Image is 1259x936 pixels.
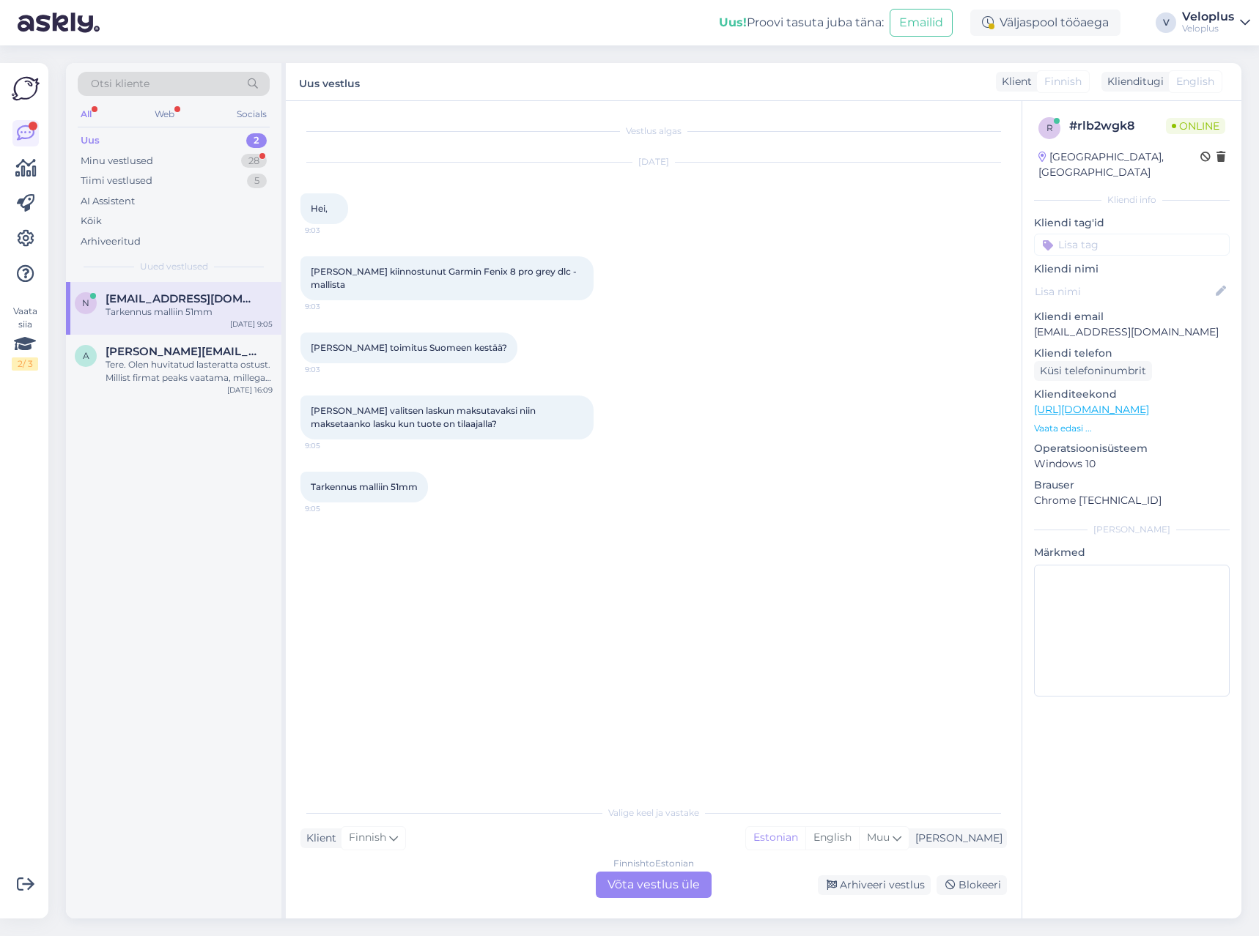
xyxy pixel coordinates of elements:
span: 9:05 [305,503,360,514]
div: Tiimi vestlused [81,174,152,188]
div: Klient [300,831,336,846]
span: Otsi kliente [91,76,149,92]
span: [PERSON_NAME] toimitus Suomeen kestää? [311,342,507,353]
input: Lisa tag [1034,234,1230,256]
div: 5 [247,174,267,188]
p: Chrome [TECHNICAL_ID] [1034,493,1230,508]
div: Tere. Olen huvitatud lasteratta ostust. Millist firmat peaks vaatama, millega võistlustel suurem ... [106,358,273,385]
span: r [1046,122,1053,133]
img: Askly Logo [12,75,40,103]
div: English [805,827,859,849]
span: 9:03 [305,364,360,375]
div: Tarkennus malliin 51mm [106,305,273,319]
p: Operatsioonisüsteem [1034,441,1230,456]
span: Finnish [349,830,386,846]
p: Vaata edasi ... [1034,422,1230,435]
div: Vaata siia [12,305,38,371]
div: Uus [81,133,100,148]
div: 2 / 3 [12,357,38,371]
div: 2 [246,133,267,148]
span: anna@gmail.com [106,345,258,358]
span: n [82,297,89,308]
div: Socials [234,105,270,124]
input: Lisa nimi [1035,283,1213,300]
div: Valige keel ja vastake [300,806,1007,820]
div: All [78,105,95,124]
div: Klient [996,74,1032,89]
div: Finnish to Estonian [613,857,694,870]
p: Kliendi tag'id [1034,215,1230,231]
p: Windows 10 [1034,456,1230,472]
span: [PERSON_NAME] valitsen laskun maksutavaksi niin maksetaanko lasku kun tuote on tilaajalla? [311,405,538,429]
div: Klienditugi [1101,74,1164,89]
div: Arhiveeritud [81,234,141,249]
span: [PERSON_NAME] kiinnostunut Garmin Fenix 8 pro grey dlc -mallista [311,266,577,290]
p: [EMAIL_ADDRESS][DOMAIN_NAME] [1034,324,1230,340]
label: Uus vestlus [299,72,360,92]
span: Hei, [311,203,328,214]
span: 9:03 [305,225,360,236]
a: VeloplusVeloplus [1182,11,1250,34]
p: Brauser [1034,478,1230,493]
span: Tarkennus malliin 51mm [311,481,418,492]
div: [DATE] [300,155,1007,168]
div: [DATE] 16:09 [227,385,273,395]
span: Finnish [1044,74,1082,89]
span: Muu [867,831,890,844]
div: Estonian [746,827,805,849]
div: Vestlus algas [300,125,1007,138]
a: [URL][DOMAIN_NAME] [1034,403,1149,416]
div: # rlb2wgk8 [1069,117,1166,135]
div: Proovi tasuta juba täna: [719,14,884,31]
div: Kõik [81,214,102,229]
span: English [1176,74,1214,89]
button: Emailid [890,9,953,37]
div: [PERSON_NAME] [1034,523,1230,536]
p: Kliendi telefon [1034,346,1230,361]
span: niclas.krakstrom@gmail.com [106,292,258,305]
b: Uus! [719,15,747,29]
div: Web [152,105,177,124]
div: Arhiveeri vestlus [818,875,931,895]
p: Kliendi nimi [1034,261,1230,277]
div: AI Assistent [81,194,135,209]
span: Uued vestlused [140,260,208,273]
p: Märkmed [1034,545,1230,560]
div: Võta vestlus üle [596,872,712,898]
span: 9:05 [305,440,360,451]
div: Kliendi info [1034,193,1230,207]
div: 28 [241,154,267,168]
div: Küsi telefoninumbrit [1034,361,1152,381]
span: a [83,350,89,361]
div: Veloplus [1182,23,1234,34]
span: Online [1166,118,1225,134]
div: [GEOGRAPHIC_DATA], [GEOGRAPHIC_DATA] [1038,149,1200,180]
p: Klienditeekond [1034,387,1230,402]
span: 9:03 [305,301,360,312]
div: Veloplus [1182,11,1234,23]
div: [PERSON_NAME] [909,831,1003,846]
div: V [1156,12,1176,33]
p: Kliendi email [1034,309,1230,324]
div: Väljaspool tööaega [970,10,1120,36]
div: Blokeeri [937,875,1007,895]
div: Minu vestlused [81,154,153,168]
div: [DATE] 9:05 [230,319,273,330]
